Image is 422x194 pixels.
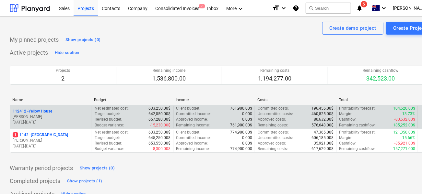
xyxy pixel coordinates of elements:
p: 1,194,277.00 [258,75,291,82]
button: Create demo project [322,22,383,35]
p: Approved costs : [258,117,286,122]
p: 657,280.00$ [148,117,170,122]
div: Hide section [55,49,79,57]
div: Create demo project [329,24,376,32]
p: 633,250.00$ [148,106,170,111]
p: -8,300.00$ [152,146,170,152]
p: [PERSON_NAME] [13,114,89,120]
div: Total [339,98,416,102]
p: 606,185.00$ [311,135,334,141]
p: 774,900.00$ [230,146,252,152]
p: My pinned projects [10,36,59,44]
p: 0.00$ [242,141,252,146]
p: Active projects [10,49,48,57]
div: Show projects (0) [80,165,115,172]
p: Remaining income [152,68,186,73]
p: Approved income : [176,141,208,146]
iframe: Chat Widget [390,163,422,194]
span: 1 [13,132,18,137]
p: Profitability forecast : [339,130,376,135]
p: 47,365.00$ [314,130,334,135]
span: search [309,5,314,11]
button: Show projects (0) [78,163,116,173]
i: keyboard_arrow_down [380,4,388,12]
div: Budget [94,98,170,102]
p: 633,250.00$ [148,130,170,135]
div: 112412 -Yellow House[PERSON_NAME][DATE]-[DATE] [13,109,89,125]
p: 761,900.00$ [230,106,252,111]
div: Show projects (0) [65,36,100,44]
p: Uncommitted costs : [258,135,293,141]
p: [DATE] - [DATE] [13,144,89,149]
i: keyboard_arrow_down [237,5,244,13]
p: Profitability forecast : [339,106,376,111]
p: 15.66% [402,135,415,141]
p: Net estimated cost : [95,130,129,135]
p: 0.00$ [242,135,252,141]
p: Remaining costs : [258,146,288,152]
p: 617,629.00$ [311,146,334,152]
p: -35,921.00$ [394,141,415,146]
p: [DATE] - [DATE] [13,120,89,125]
p: 2 [56,75,70,82]
p: 35,921.00$ [314,141,334,146]
button: Show projects (0) [64,35,102,45]
button: Hide section [53,48,81,58]
p: 0.00$ [242,111,252,117]
p: Warranty period projects [10,164,73,172]
p: 121,350.00$ [393,130,415,135]
p: Margin : [339,111,352,117]
p: -15,230.00$ [150,123,170,128]
p: 196,455.00$ [311,106,334,111]
p: 576,648.00$ [311,123,334,128]
p: 0.00$ [242,117,252,122]
p: 157,271.00$ [393,146,415,152]
p: Remaining cashflow [363,68,398,73]
p: Approved income : [176,117,208,122]
div: Income [176,98,252,102]
p: 342,523.00 [363,75,398,82]
p: Target budget : [95,111,120,117]
p: Revised budget : [95,141,122,146]
p: 104,620.00$ [393,106,415,111]
p: Remaining cashflow : [339,146,376,152]
p: 460,825.00$ [311,111,334,117]
p: Net estimated cost : [95,106,129,111]
p: Remaining income : [176,146,210,152]
p: Target budget : [95,135,120,141]
i: format_size [272,4,280,12]
span: 7 [199,4,205,8]
p: Cashflow : [339,117,357,122]
p: Committed income : [176,111,211,117]
span: 5 [361,1,367,7]
i: keyboard_arrow_down [280,4,287,12]
p: 761,900.00$ [230,123,252,128]
p: Remaining costs [258,68,291,73]
p: -80,632.00$ [394,117,415,122]
p: Projects [56,68,70,73]
p: Cashflow : [339,141,357,146]
p: Budget variance : [95,123,124,128]
p: Remaining income : [176,123,210,128]
p: 774,900.00$ [230,130,252,135]
p: 185,252.00$ [393,123,415,128]
p: Revised budget : [95,117,122,122]
p: Remaining costs : [258,123,288,128]
p: 653,550.00$ [148,141,170,146]
p: 1142 - [GEOGRAPHIC_DATA] [13,132,68,138]
i: notifications [356,4,363,12]
p: 1,536,800.00 [152,75,186,82]
p: Committed income : [176,135,211,141]
p: 642,050.00$ [148,111,170,117]
p: Completed projects [10,177,60,185]
p: Approved costs : [258,141,286,146]
p: 13.73% [402,111,415,117]
p: Client budget : [176,106,200,111]
p: 80,632.00$ [314,117,334,122]
p: Uncommitted costs : [258,111,293,117]
div: Show projects (1) [67,178,102,185]
div: Costs [257,98,334,102]
p: 645,250.00$ [148,135,170,141]
p: Committed costs : [258,130,289,135]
